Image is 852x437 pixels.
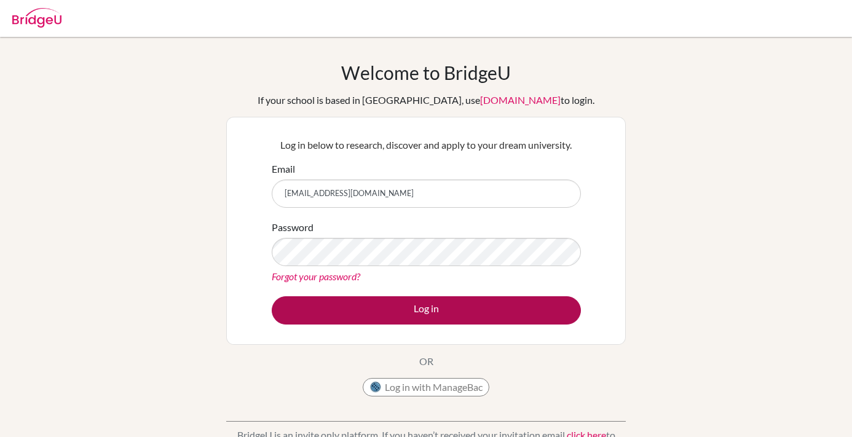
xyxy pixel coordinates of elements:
label: Email [272,162,295,176]
a: [DOMAIN_NAME] [480,94,561,106]
div: If your school is based in [GEOGRAPHIC_DATA], use to login. [258,93,594,108]
button: Log in with ManageBac [363,378,489,396]
label: Password [272,220,314,235]
img: Bridge-U [12,8,61,28]
h1: Welcome to BridgeU [341,61,511,84]
a: Forgot your password? [272,270,360,282]
p: Log in below to research, discover and apply to your dream university. [272,138,581,152]
button: Log in [272,296,581,325]
p: OR [419,354,433,369]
